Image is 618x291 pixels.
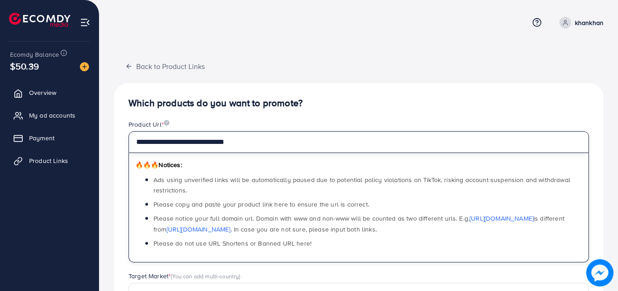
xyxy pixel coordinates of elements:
[29,156,68,165] span: Product Links
[135,160,182,169] span: Notices:
[556,17,603,29] a: khankhan
[153,200,369,209] span: Please copy and paste your product link here to ensure the url is correct.
[10,50,59,59] span: Ecomdy Balance
[29,88,56,97] span: Overview
[575,17,603,28] p: khankhan
[129,271,241,281] label: Target Market
[167,225,231,234] a: [URL][DOMAIN_NAME]
[10,59,39,73] span: $50.39
[153,239,311,248] span: Please do not use URL Shortens or Banned URL here!
[586,259,613,286] img: image
[29,111,75,120] span: My ad accounts
[114,56,216,76] button: Back to Product Links
[135,160,158,169] span: 🔥🔥🔥
[9,13,70,27] img: logo
[129,120,169,129] label: Product Url
[470,214,534,223] a: [URL][DOMAIN_NAME]
[153,175,570,195] span: Ads using unverified links will be automatically paused due to potential policy violations on Tik...
[153,214,564,233] span: Please notice your full domain url. Domain with www and non-www will be counted as two different ...
[164,120,169,126] img: image
[7,152,92,170] a: Product Links
[29,133,54,143] span: Payment
[171,272,240,280] span: (You can add multi-country)
[80,62,89,71] img: image
[7,106,92,124] a: My ad accounts
[80,17,90,28] img: menu
[129,98,589,109] h4: Which products do you want to promote?
[7,129,92,147] a: Payment
[7,84,92,102] a: Overview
